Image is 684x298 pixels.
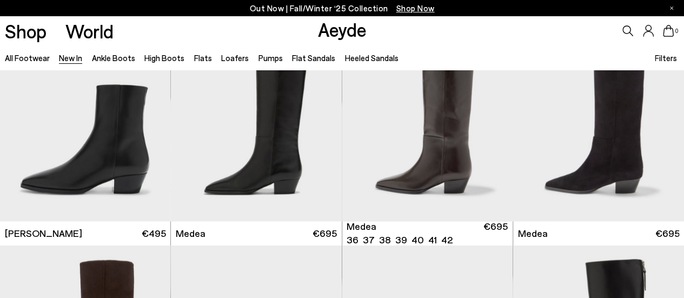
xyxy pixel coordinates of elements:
[292,53,335,63] a: Flat Sandals
[342,6,513,221] img: Medea Knee-High Boots
[171,6,341,221] img: Medea Knee-High Boots
[411,233,424,247] li: 40
[441,233,453,247] li: 42
[5,227,82,240] span: [PERSON_NAME]
[428,233,437,247] li: 41
[65,22,114,41] a: World
[221,53,249,63] a: Loafers
[347,220,376,233] span: Medea
[92,53,135,63] a: Ankle Boots
[396,3,435,13] span: Navigate to /collections/new-in
[59,53,82,63] a: New In
[347,233,358,247] li: 36
[483,220,508,247] span: €695
[142,227,166,240] span: €495
[674,28,679,34] span: 0
[344,53,398,63] a: Heeled Sandals
[379,233,391,247] li: 38
[513,6,684,221] img: Medea Suede Knee-High Boots
[5,22,47,41] a: Shop
[342,6,513,221] div: 1 / 6
[517,227,547,240] span: Medea
[5,53,50,63] a: All Footwear
[176,227,205,240] span: Medea
[194,53,212,63] a: Flats
[144,53,184,63] a: High Boots
[663,25,674,37] a: 0
[655,227,679,240] span: €695
[395,233,407,247] li: 39
[342,6,513,221] a: Next slide Previous slide
[171,221,341,246] a: Medea €695
[317,18,366,41] a: Aeyde
[655,53,677,63] span: Filters
[342,221,513,246] a: Medea 36 37 38 39 40 41 42 €695
[513,221,684,246] a: Medea €695
[363,233,375,247] li: 37
[313,227,337,240] span: €695
[258,53,282,63] a: Pumps
[250,2,435,15] p: Out Now | Fall/Winter ‘25 Collection
[347,233,449,247] ul: variant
